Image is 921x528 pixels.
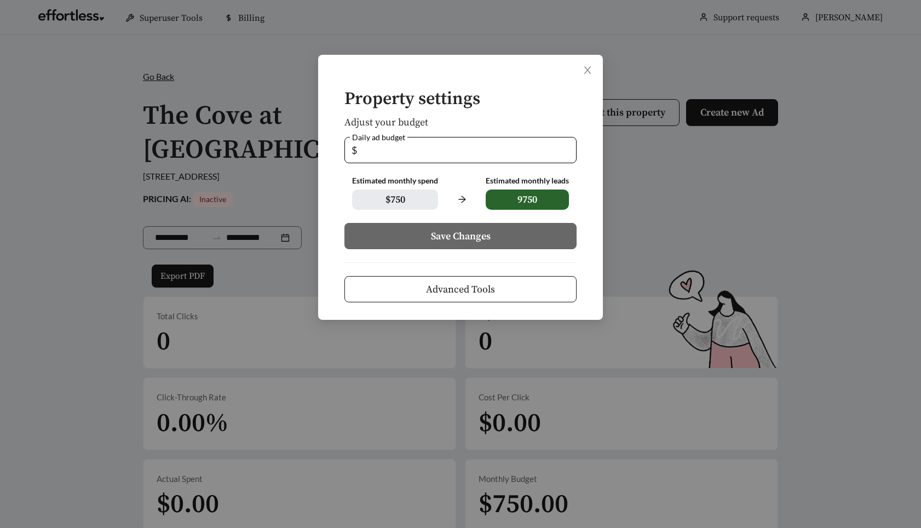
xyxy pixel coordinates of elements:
[451,189,472,210] span: arrow-right
[583,65,592,75] span: close
[572,55,603,85] button: Close
[344,90,577,109] h4: Property settings
[344,117,577,128] h5: Adjust your budget
[486,176,569,186] div: Estimated monthly leads
[426,282,495,297] span: Advanced Tools
[352,190,438,210] span: $ 750
[352,137,357,163] span: $
[352,176,438,186] div: Estimated monthly spend
[344,276,577,302] button: Advanced Tools
[486,190,569,210] span: 9750
[344,223,577,249] button: Save Changes
[344,284,577,294] a: Advanced Tools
